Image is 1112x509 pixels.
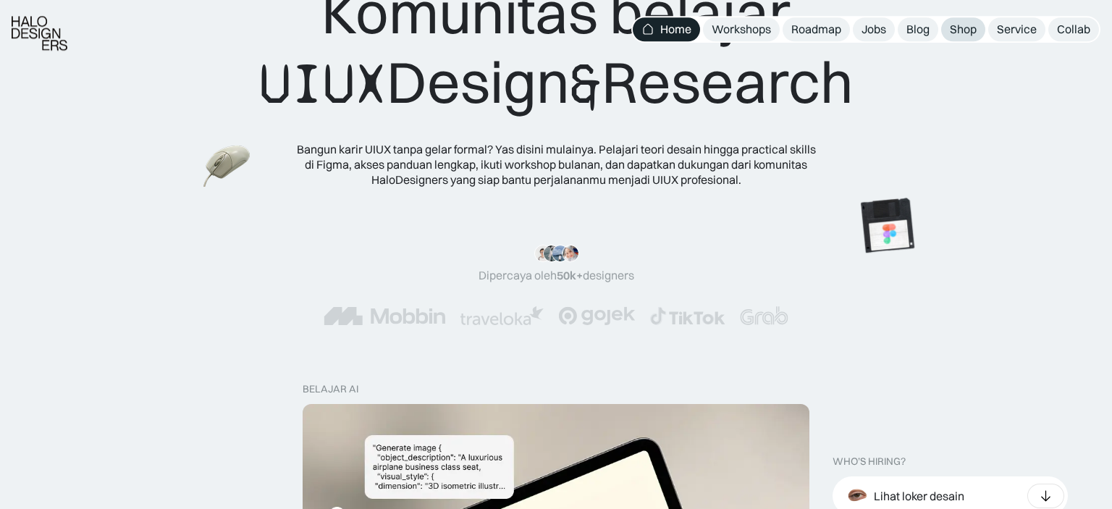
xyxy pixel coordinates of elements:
[941,17,985,41] a: Shop
[557,268,583,282] span: 50k+
[712,22,771,37] div: Workshops
[997,22,1037,37] div: Service
[862,22,886,37] div: Jobs
[660,22,691,37] div: Home
[303,383,358,395] div: belajar ai
[703,17,780,41] a: Workshops
[874,489,964,504] div: Lihat loker desain
[791,22,841,37] div: Roadmap
[479,268,634,283] div: Dipercaya oleh designers
[950,22,977,37] div: Shop
[259,49,387,119] span: UIUX
[295,142,817,187] div: Bangun karir UIUX tanpa gelar formal? Yas disini mulainya. Pelajari teori desain hingga practical...
[783,17,850,41] a: Roadmap
[833,455,906,468] div: WHO’S HIRING?
[570,49,602,119] span: &
[898,17,938,41] a: Blog
[1057,22,1090,37] div: Collab
[906,22,930,37] div: Blog
[853,17,895,41] a: Jobs
[1048,17,1099,41] a: Collab
[988,17,1045,41] a: Service
[633,17,700,41] a: Home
